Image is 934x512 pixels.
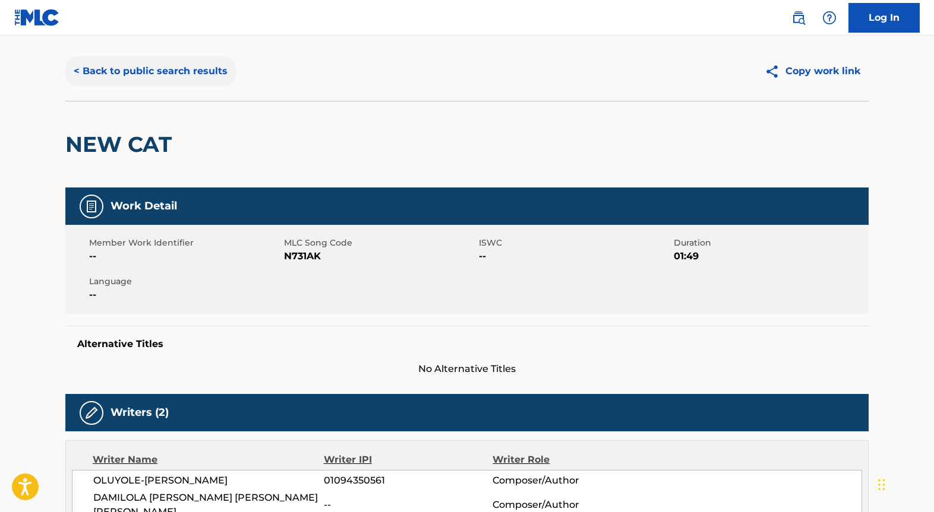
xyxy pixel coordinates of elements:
[93,473,324,488] span: OLUYOLE-[PERSON_NAME]
[111,199,177,213] h5: Work Detail
[878,467,885,503] div: Drag
[89,288,281,302] span: --
[77,338,857,350] h5: Alternative Titles
[493,498,646,512] span: Composer/Author
[89,249,281,263] span: --
[674,237,866,249] span: Duration
[89,275,281,288] span: Language
[14,9,60,26] img: MLC Logo
[65,362,869,376] span: No Alternative Titles
[765,64,785,79] img: Copy work link
[479,237,671,249] span: ISWC
[284,237,476,249] span: MLC Song Code
[84,406,99,420] img: Writers
[284,249,476,263] span: N731AK
[93,453,324,467] div: Writer Name
[493,473,646,488] span: Composer/Author
[822,11,837,25] img: help
[65,56,236,86] button: < Back to public search results
[324,453,493,467] div: Writer IPI
[756,56,869,86] button: Copy work link
[787,6,810,30] a: Public Search
[84,199,99,214] img: Work Detail
[848,3,920,33] a: Log In
[674,249,866,263] span: 01:49
[324,498,493,512] span: --
[111,406,169,419] h5: Writers (2)
[493,453,646,467] div: Writer Role
[791,11,806,25] img: search
[479,249,671,263] span: --
[875,455,934,512] iframe: Chat Widget
[818,6,841,30] div: Help
[324,473,493,488] span: 01094350561
[65,131,178,158] h2: NEW CAT
[89,237,281,249] span: Member Work Identifier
